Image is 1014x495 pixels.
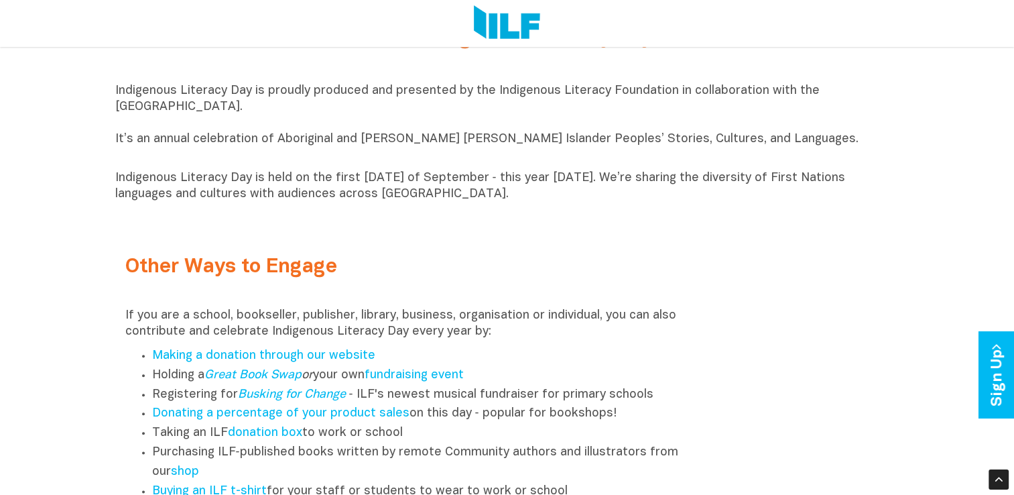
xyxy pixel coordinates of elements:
a: Busking for Change [238,389,346,400]
em: or [204,370,313,381]
a: fundraising event [365,370,464,381]
p: Indigenous Literacy Day is held on the first [DATE] of September ‑ this year [DATE]. We’re sharin... [115,170,899,203]
a: donation box [228,427,302,439]
li: Purchasing ILF‑published books written by remote Community authors and illustrators from our [152,443,694,482]
p: Indigenous Literacy Day is proudly produced and presented by the Indigenous Literacy Foundation i... [115,83,899,164]
li: on this day ‑ popular for bookshops! [152,404,694,424]
img: Logo [474,5,540,42]
li: Registering for ‑ ILF's newest musical fundraiser for primary schools [152,386,694,405]
a: shop [171,466,199,478]
li: Holding a your own [152,366,694,386]
a: Great Book Swap [204,370,302,381]
p: If you are a school, bookseller, publisher, library, business, organisation or individual, you ca... [125,308,694,340]
a: Donating a percentage of your product sales [152,408,409,419]
li: Taking an ILF to work or school [152,424,694,443]
div: Scroll Back to Top [989,470,1009,490]
h2: Other Ways to Engage [125,256,694,278]
a: Making a donation through our website [152,350,375,362]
